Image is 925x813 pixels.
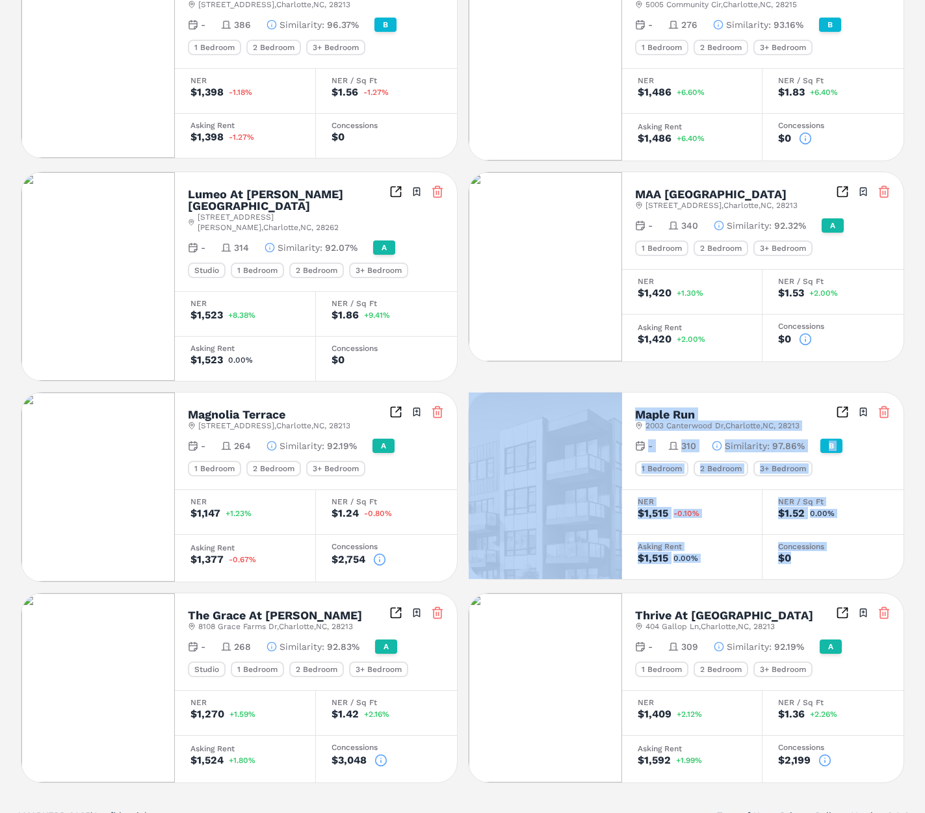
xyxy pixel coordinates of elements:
span: +1.59% [229,710,255,718]
div: B [820,439,842,453]
span: +6.40% [810,88,838,96]
div: $1,523 [190,310,223,320]
span: +6.60% [677,88,705,96]
span: - [201,439,205,452]
div: $0 [778,553,791,563]
div: Concessions [778,322,888,330]
div: 2 Bedroom [694,40,748,55]
div: Asking Rent [190,344,300,352]
div: $0 [778,334,791,344]
div: NER / Sq Ft [332,699,441,706]
div: 3+ Bedroom [349,263,408,278]
div: $0 [778,133,791,144]
div: Concessions [778,543,888,550]
div: NER / Sq Ft [332,300,441,307]
div: 1 Bedroom [188,40,241,55]
div: $2,199 [778,755,811,766]
div: $0 [332,132,345,142]
a: Inspect Comparables [389,185,402,198]
div: A [822,218,844,233]
a: Inspect Comparables [836,606,849,619]
span: +1.80% [229,756,255,764]
h2: Lumeo At [PERSON_NAME][GEOGRAPHIC_DATA] [188,188,389,212]
div: $1,147 [190,508,220,519]
a: Inspect Comparables [389,406,402,419]
span: - [648,439,653,452]
div: 1 Bedroom [188,461,241,476]
span: 264 [234,439,251,452]
div: NER [190,77,300,84]
span: +8.38% [228,311,255,319]
span: 0.00% [810,510,835,517]
span: +2.00% [809,289,838,297]
span: 2003 Canterwood Dr , Charlotte , NC , 28213 [645,420,800,431]
div: 2 Bedroom [289,662,344,677]
div: $0 [332,355,345,365]
div: $3,048 [332,755,367,766]
div: $1,377 [190,554,224,565]
span: -0.10% [673,510,699,517]
span: +1.23% [226,510,252,517]
a: Inspect Comparables [836,185,849,198]
div: $1,420 [638,288,671,298]
span: Similarity : [725,439,770,452]
div: NER / Sq Ft [332,77,441,84]
span: 404 Gallop Ln , Charlotte , NC , 28213 [645,621,775,632]
span: 92.07% [325,241,358,254]
span: 0.00% [673,554,698,562]
div: B [819,18,841,32]
span: 340 [681,219,698,232]
span: - [201,18,205,31]
div: $1,420 [638,334,671,344]
span: Similarity : [727,219,772,232]
span: - [648,640,653,653]
span: 0.00% [228,356,253,364]
div: NER [190,498,300,506]
span: Similarity : [727,640,772,653]
div: Asking Rent [638,745,747,753]
span: 310 [681,439,696,452]
div: 2 Bedroom [246,461,301,476]
span: 8108 Grace Farms Dr , Charlotte , NC , 28213 [198,621,353,632]
div: NER / Sq Ft [778,699,888,706]
div: Concessions [332,543,441,550]
div: A [820,639,842,654]
div: NER [638,77,747,84]
span: 97.86% [772,439,805,452]
div: Asking Rent [190,122,300,129]
div: Studio [188,662,226,677]
span: +2.26% [810,710,837,718]
span: Similarity : [726,18,771,31]
span: +2.00% [677,335,705,343]
span: +1.99% [676,756,702,764]
div: $1,270 [190,709,224,719]
div: 3+ Bedroom [349,662,408,677]
div: 3+ Bedroom [753,461,813,476]
div: Asking Rent [638,543,747,550]
span: -1.27% [363,88,389,96]
span: 96.37% [327,18,359,31]
span: - [201,640,205,653]
div: $1.24 [332,508,359,519]
div: 1 Bedroom [635,240,688,256]
div: NER [638,498,747,506]
div: $1,398 [190,132,224,142]
div: Concessions [332,344,441,352]
div: $1.52 [778,508,805,519]
span: 93.16% [774,18,803,31]
div: 3+ Bedroom [753,240,813,256]
div: 1 Bedroom [635,40,688,55]
div: $1,515 [638,553,668,563]
span: - [648,18,653,31]
h2: The Grace At [PERSON_NAME] [188,610,362,621]
span: 386 [234,18,251,31]
div: $1.86 [332,310,359,320]
div: NER [190,699,300,706]
div: B [374,18,397,32]
div: NER / Sq Ft [778,498,888,506]
span: [STREET_ADDRESS][PERSON_NAME] , Charlotte , NC , 28262 [198,212,389,233]
div: $1,524 [190,755,224,766]
div: A [375,639,397,654]
div: 1 Bedroom [231,662,284,677]
span: -1.18% [229,88,252,96]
